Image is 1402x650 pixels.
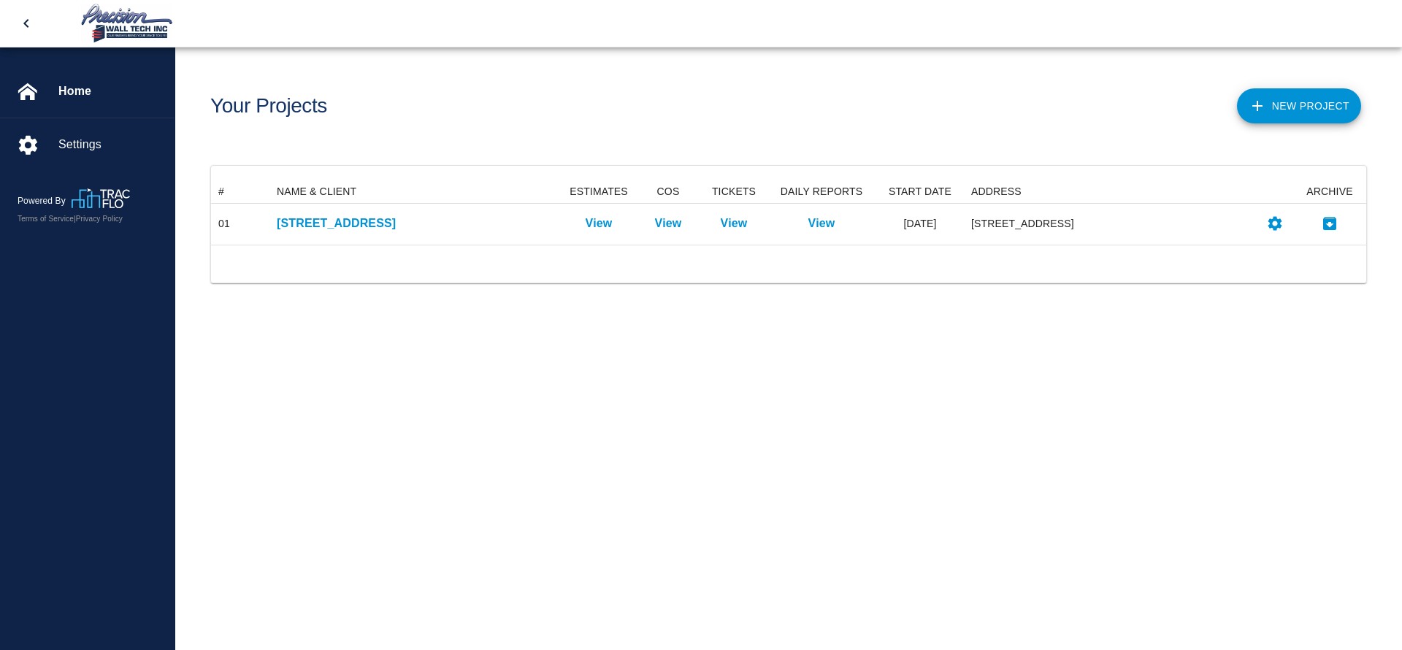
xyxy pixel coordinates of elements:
span: Home [58,83,163,100]
img: Precision Wall Tech, Inc. [79,3,175,44]
div: ADDRESS [971,180,1022,203]
a: View [721,215,748,232]
button: Settings [1260,209,1290,238]
h1: Your Projects [210,94,327,118]
div: TICKETS [701,180,767,203]
div: ADDRESS [964,180,1257,203]
div: ESTIMATES [562,180,635,203]
img: TracFlo [72,188,130,208]
div: ARCHIVE [1293,180,1366,203]
a: View [655,215,682,232]
div: 01 [218,216,230,231]
div: [DATE] [876,204,964,245]
div: COS [635,180,701,203]
div: NAME & CLIENT [269,180,562,203]
button: New Project [1237,88,1361,123]
button: open drawer [9,6,44,41]
div: ARCHIVE [1306,180,1352,203]
div: START DATE [889,180,951,203]
div: DAILY REPORTS [781,180,862,203]
div: DAILY REPORTS [767,180,876,203]
div: ESTIMATES [570,180,628,203]
a: Terms of Service [18,215,74,223]
div: # [211,180,269,203]
span: Settings [58,136,163,153]
p: Powered By [18,194,72,207]
div: NAME & CLIENT [277,180,356,203]
div: START DATE [876,180,964,203]
div: COS [657,180,680,203]
div: # [218,180,224,203]
a: Privacy Policy [76,215,123,223]
iframe: Chat Widget [1329,580,1402,650]
div: TICKETS [712,180,756,203]
a: View [586,215,613,232]
a: View [808,215,835,232]
a: [STREET_ADDRESS] [277,215,555,232]
div: [STREET_ADDRESS] [971,216,1249,231]
span: | [74,215,76,223]
img: broken-image.jpg [1355,9,1384,38]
